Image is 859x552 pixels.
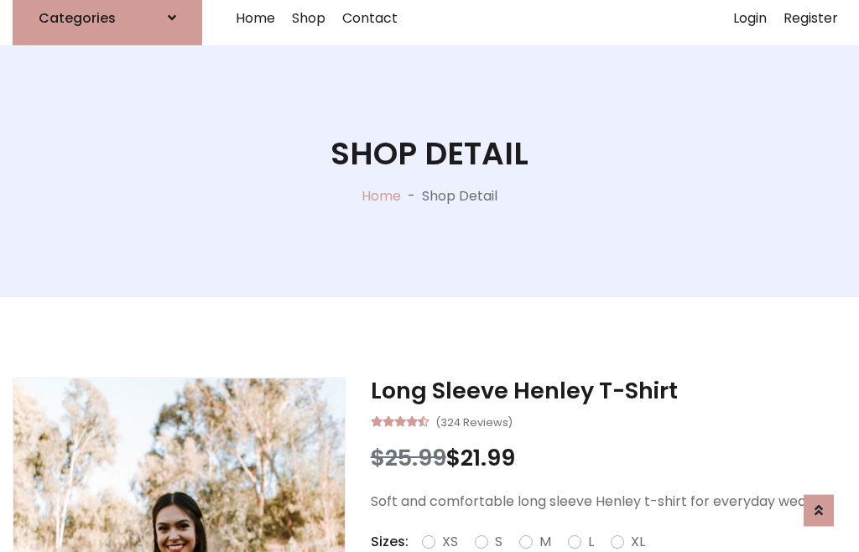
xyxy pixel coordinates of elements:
[371,532,409,552] p: Sizes:
[371,442,446,473] span: $25.99
[331,135,528,173] h1: Shop Detail
[539,532,551,552] label: M
[495,532,502,552] label: S
[422,186,497,206] p: Shop Detail
[461,442,515,473] span: 21.99
[401,186,422,206] p: -
[371,445,846,471] h3: $
[371,492,846,512] p: Soft and comfortable long sleeve Henley t-shirt for everyday wear.
[631,532,645,552] label: XL
[371,378,846,404] h3: Long Sleeve Henley T-Shirt
[588,532,594,552] label: L
[362,186,401,206] a: Home
[39,10,116,26] h6: Categories
[442,532,458,552] label: XS
[435,411,513,431] small: (324 Reviews)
